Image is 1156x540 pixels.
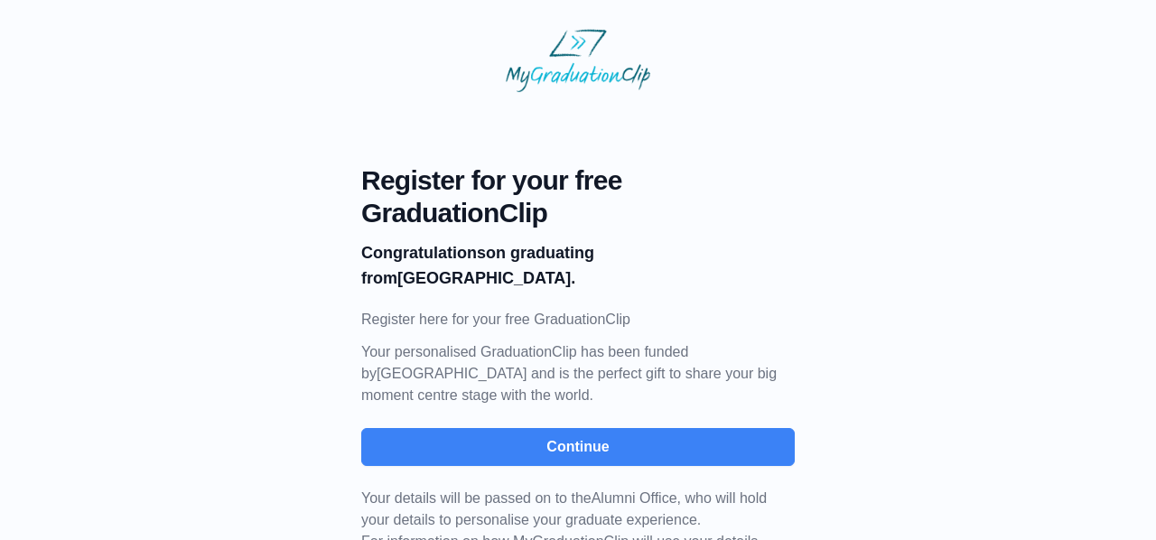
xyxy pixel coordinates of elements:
span: Alumni Office [592,490,677,506]
b: Congratulations [361,244,486,262]
p: on graduating from [GEOGRAPHIC_DATA]. [361,240,795,291]
p: Register here for your free GraduationClip [361,309,795,331]
button: Continue [361,428,795,466]
p: Your personalised GraduationClip has been funded by [GEOGRAPHIC_DATA] and is the perfect gift to ... [361,341,795,406]
span: Register for your free [361,164,795,197]
span: GraduationClip [361,197,795,229]
span: Your details will be passed on to the , who will hold your details to personalise your graduate e... [361,490,767,527]
img: MyGraduationClip [506,29,650,92]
